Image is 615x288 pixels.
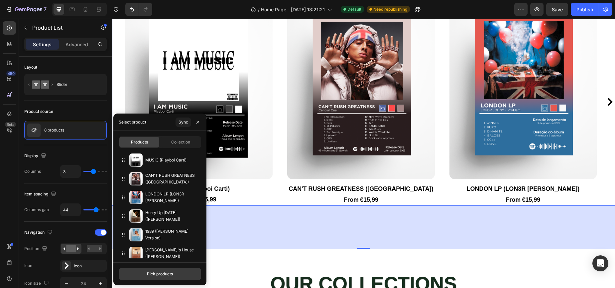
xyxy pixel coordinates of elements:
button: Sync [176,118,191,127]
p: Product List [32,24,89,32]
div: Icon [74,263,105,269]
div: Product source [24,109,53,115]
img: collections [129,191,143,204]
p: MUSIC (Playboi Carti) [145,157,198,163]
button: Carousel Next Arrow [494,79,502,87]
iframe: Design area [112,19,615,288]
img: collections [129,247,143,260]
p: 7 [44,5,47,13]
div: Navigation [24,228,54,237]
span: / [258,6,260,13]
img: collections [129,153,143,167]
h2: MUSIC (Playboi Carti) [13,166,161,175]
p: [PERSON_NAME]'s House ([PERSON_NAME]) [145,247,198,260]
h2: CAN'T RUSH GREATNESS ([GEOGRAPHIC_DATA]) [175,166,322,175]
p: From [394,176,409,186]
div: Display [24,151,48,160]
div: Columns gap [24,207,49,213]
div: Publish [576,6,593,13]
p: €15,99 [86,175,104,186]
p: 8 products [44,128,64,133]
img: collections [129,228,143,241]
p: €15,99 [248,176,266,186]
div: Icon size [24,279,50,288]
p: From [70,175,85,186]
p: Hurry Up [DATE] ([PERSON_NAME]) [145,209,198,223]
div: Slider [57,77,97,92]
input: Auto [61,165,80,177]
p: 1989 ([PERSON_NAME] Version) [145,228,198,241]
button: Save [546,3,568,16]
div: Layout [24,64,37,70]
input: Auto [61,204,80,216]
img: collections [129,209,143,223]
div: Select product [119,119,146,125]
span: Products [131,139,148,145]
button: 7 [3,3,50,16]
span: Need republishing [373,6,407,12]
div: Pick products [147,271,173,277]
img: collections [129,172,143,185]
p: Advanced [65,41,88,48]
p: €15,99 [410,176,428,186]
div: Icon [24,263,32,269]
div: Open Intercom Messenger [592,255,608,271]
button: Publish [571,3,599,16]
span: Collection [171,139,190,145]
p: CAN'T RUSH GREATNESS ([GEOGRAPHIC_DATA]) [145,172,198,185]
div: 450 [6,71,16,76]
h2: LONDON LP (LON3R [PERSON_NAME]) [337,166,485,175]
p: From [232,176,247,186]
h2: OUR COLLECTIONS [52,252,451,278]
span: Save [552,7,563,12]
div: Item spacing [24,190,58,199]
div: Position [24,244,49,253]
span: Default [347,6,361,12]
div: Beta [5,122,16,127]
p: Settings [33,41,52,48]
span: Home Page - [DATE] 13:21:21 [261,6,325,13]
div: Undo/Redo [125,3,152,16]
div: Sync [179,119,188,125]
img: product feature img [27,124,41,137]
button: Pick products [119,268,201,280]
div: Columns [24,168,41,174]
p: LONDON LP (LON3R [PERSON_NAME]) [145,191,198,204]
